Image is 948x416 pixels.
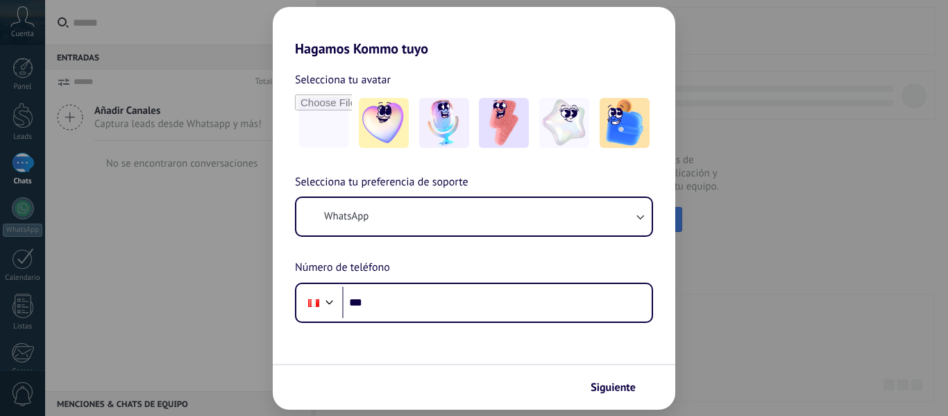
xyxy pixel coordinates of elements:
[419,98,469,148] img: -2.jpeg
[295,259,390,277] span: Número de teléfono
[295,174,468,192] span: Selecciona tu preferencia de soporte
[584,376,654,399] button: Siguiente
[479,98,529,148] img: -3.jpeg
[359,98,409,148] img: -1.jpeg
[600,98,650,148] img: -5.jpeg
[296,198,652,235] button: WhatsApp
[591,383,636,392] span: Siguiente
[273,7,675,57] h2: Hagamos Kommo tuyo
[295,71,391,89] span: Selecciona tu avatar
[324,210,369,224] span: WhatsApp
[539,98,589,148] img: -4.jpeg
[301,288,327,317] div: Peru: + 51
